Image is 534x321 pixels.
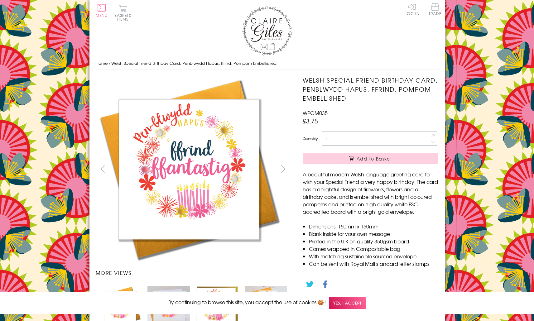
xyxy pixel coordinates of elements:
[111,60,277,66] span: Welsh Special Friend Birthday Card, Penblwydd Hapus, ffrind, Pompom Embellished
[309,237,438,245] li: Printed in the U.K on quality 350gsm board
[96,57,439,70] nav: breadcrumbs
[96,269,291,276] h3: More views
[309,245,438,252] li: Comes wrapped in Compostable bag
[117,12,132,22] span: 0 items
[309,260,438,267] li: Can be sent with Royal Mail standard letter stamps
[303,76,438,103] h1: Welsh Special Friend Birthday Card, Penblwydd Hapus, ffrind, Pompom Embellished
[309,230,438,237] li: Blank inside for your own message
[114,5,132,21] button: Basket0 items
[429,3,442,15] span: Trade
[405,3,420,15] a: Log In
[96,60,108,66] a: Home
[242,6,292,55] img: Claire Giles Greetings Cards
[96,12,108,18] span: Menu
[357,156,392,162] span: Add to Basket
[303,153,438,164] button: Add to Basket
[309,252,438,260] li: With matching sustainable sourced envelope
[303,170,438,215] p: A beautiful modern Welsh language greeting card to wish your Special Friend a very happy birthday...
[96,4,108,17] button: Menu
[245,286,287,314] img: Welsh Special Friend Birthday Card, Penblwydd Hapus, ffrind, Pompom Embellished
[276,162,290,176] button: next
[96,162,110,176] button: prev
[109,60,110,66] span: ›
[303,117,318,125] span: £3.75
[329,297,366,309] span: Yes, I accept
[303,109,328,117] span: WPOM035
[429,3,442,17] a: Trade
[303,136,318,141] label: Quantity
[309,223,438,230] li: Dimensions: 150mm x 150mm
[96,76,283,263] img: Welsh Special Friend Birthday Card, Penblwydd Hapus, ffrind, Pompom Embellished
